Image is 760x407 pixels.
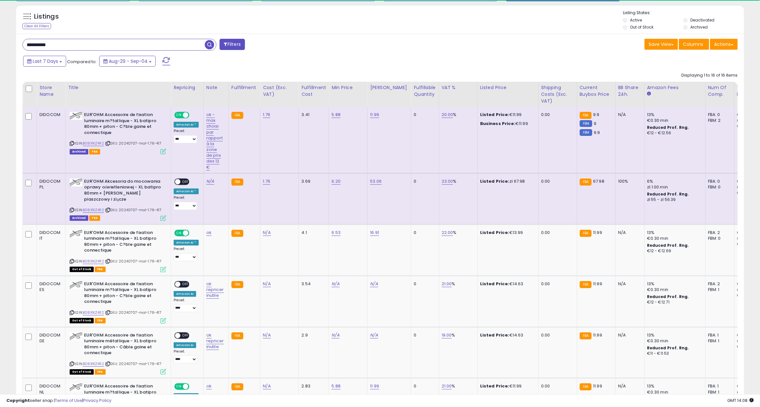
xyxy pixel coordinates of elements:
[332,383,341,389] a: 5.88
[647,118,700,123] div: €0.30 min
[206,281,224,299] a: ok repricer inutile
[708,118,729,123] div: FBM: 2
[647,351,700,356] div: €11 - €11.53
[630,24,653,30] label: Out of Stock
[480,332,509,338] b: Listed Price:
[301,179,324,184] div: 3.69
[414,383,434,389] div: 0
[206,332,224,350] a: ok repricer inutile
[480,332,533,338] div: €14.63
[442,112,472,118] div: %
[541,112,572,118] div: 0.00
[83,397,111,403] a: Privacy Policy
[70,281,82,289] img: 21TnSzOqVqL._SL40_.jpg
[442,332,452,338] a: 19.00
[708,179,729,184] div: FBA: 0
[84,179,162,204] b: EUR'OHM Akcesoria do mocowania oprawy oświetleniowej - XL batipro 80mm + [PERSON_NAME] płaszczowy...
[541,281,572,287] div: 0.00
[301,281,324,287] div: 3.54
[55,397,82,403] a: Terms of Use
[301,84,326,98] div: Fulfillment Cost
[174,240,199,245] div: Amazon AI *
[332,178,341,185] a: 6.20
[370,281,378,287] a: N/A
[332,332,339,338] a: N/A
[175,384,183,389] span: ON
[370,383,379,389] a: 11.99
[175,230,183,236] span: ON
[681,72,738,79] div: Displaying 1 to 16 of 16 items
[33,58,58,64] span: Last 7 Days
[89,149,100,154] span: FBA
[180,179,191,184] span: OFF
[180,281,191,287] span: OFF
[22,23,51,29] div: Clear All Filters
[231,383,243,390] small: FBA
[647,294,689,299] b: Reduced Prof. Rng.
[580,230,592,237] small: FBA
[95,267,106,272] span: FBA
[442,281,472,287] div: %
[70,332,166,374] div: ASIN:
[206,383,212,389] a: ok
[647,130,700,136] div: €12 - €12.56
[263,332,271,338] a: N/A
[70,230,82,238] img: 21TnSzOqVqL._SL40_.jpg
[84,281,162,306] b: EUR'OHM Accessoire de fixation luminaire m?tallique - XL batipro 80mm + piton - C?ble gaine et co...
[109,58,148,64] span: Aug-29 - Sep-04
[83,310,104,315] a: B08X1KZ4R2
[594,120,596,127] span: 9
[84,230,162,255] b: EUR'OHM Accessoire de fixation luminaire m?tallique - XL batipro 80mm + piton - C?ble gaine et co...
[679,39,709,50] button: Columns
[231,179,243,186] small: FBA
[89,215,100,221] span: FBA
[630,17,642,23] label: Active
[644,39,678,50] button: Save View
[480,120,515,127] b: Business Price:
[708,287,729,293] div: FBM: 1
[70,149,88,154] span: Listings that have been deleted from Seller Central
[541,383,572,389] div: 0.00
[480,383,533,389] div: €11.99
[220,39,245,50] button: Filters
[708,184,729,190] div: FBM: 0
[593,112,599,118] span: 9.9
[414,112,434,118] div: 0
[206,84,226,91] div: Note
[174,84,201,91] div: Repricing
[593,383,602,389] span: 11.99
[105,259,161,264] span: | SKU: 20240707-mal-1.76-417
[332,112,341,118] a: 5.88
[647,383,700,389] div: 13%
[105,141,161,146] span: | SKU: 20240707-mal-1.76-417
[34,12,59,21] h5: Listings
[541,332,572,338] div: 0.00
[593,178,604,184] span: 67.98
[580,383,592,390] small: FBA
[105,361,161,366] span: | SKU: 20240707-mal-1.76-417
[39,179,60,190] div: DIDOCOM PL
[647,338,700,344] div: €0.30 min
[174,298,199,312] div: Preset:
[83,361,104,367] a: B08X1KZ4R2
[708,383,729,389] div: FBA: 1
[99,56,156,67] button: Aug-29 - Sep-04
[594,129,600,136] span: 9.9
[188,384,199,389] span: OFF
[39,84,63,98] div: Store Name
[6,398,111,404] div: seller snap | |
[180,333,191,338] span: OFF
[647,281,700,287] div: 13%
[442,179,472,184] div: %
[690,24,708,30] label: Archived
[39,281,60,293] div: DIDOCOM ES
[647,112,700,118] div: 13%
[84,332,162,358] b: EUR'OHM Accessoire de fixation luminaire métallique - XL batipro 80mm + piton - Câble gaine et co...
[442,84,475,91] div: VAT %
[263,281,271,287] a: N/A
[370,178,382,185] a: 53.06
[70,281,166,323] div: ASIN:
[231,112,243,119] small: FBA
[480,179,533,184] div: zł 67.98
[174,188,199,194] div: Amazon AI *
